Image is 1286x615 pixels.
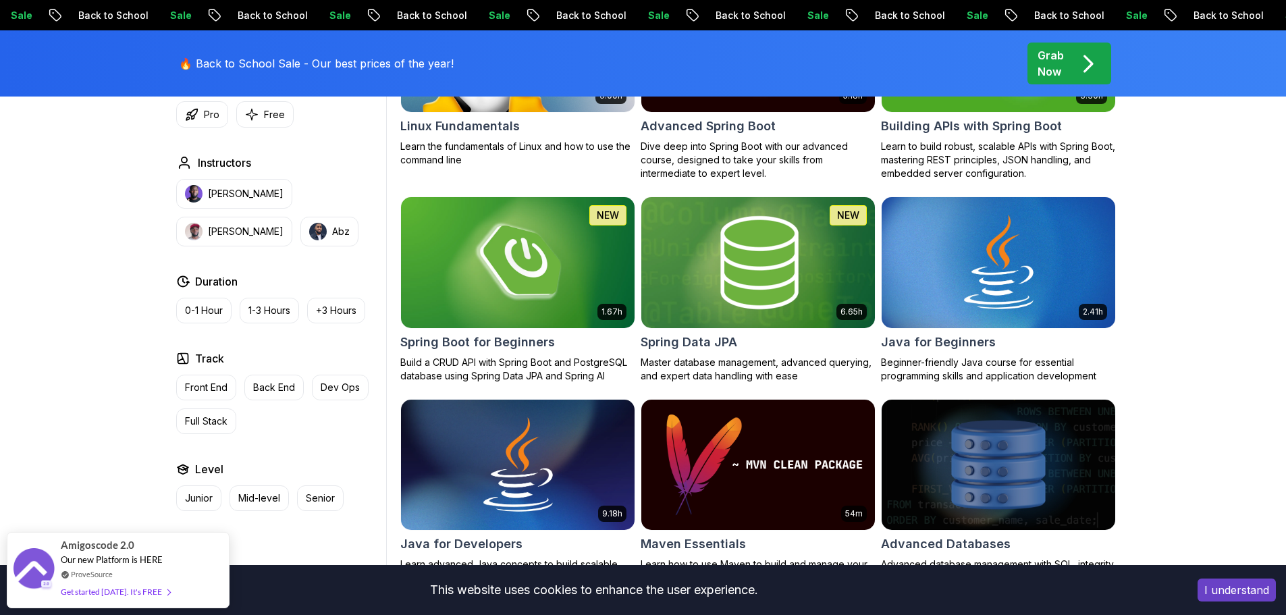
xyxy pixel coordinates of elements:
[400,558,635,585] p: Learn advanced Java concepts to build scalable and maintainable applications.
[1229,9,1272,22] p: Sale
[881,356,1116,383] p: Beginner-friendly Java course for essential programming skills and application development
[176,485,221,511] button: Junior
[176,298,232,323] button: 0-1 Hour
[309,223,327,240] img: instructor img
[238,491,280,505] p: Mid-level
[179,55,454,72] p: 🔥 Back to School Sale - Our best prices of the year!
[400,333,555,352] h2: Spring Boot for Beginners
[185,185,203,203] img: instructor img
[204,108,219,122] p: Pro
[185,223,203,240] img: instructor img
[401,400,635,531] img: Java for Developers card
[591,9,635,22] p: Sale
[910,9,953,22] p: Sale
[601,306,622,317] p: 1.67h
[400,117,520,136] h2: Linux Fundamentals
[845,508,863,519] p: 54m
[659,9,751,22] p: Back to School
[113,9,157,22] p: Sale
[185,304,223,317] p: 0-1 Hour
[312,375,369,400] button: Dev Ops
[185,491,213,505] p: Junior
[400,140,635,167] p: Learn the fundamentals of Linux and how to use the command line
[881,558,1116,585] p: Advanced database management with SQL, integrity, and practical applications
[244,375,304,400] button: Back End
[635,194,880,331] img: Spring Data JPA card
[641,558,876,585] p: Learn how to use Maven to build and manage your Java projects
[881,196,1116,383] a: Java for Beginners card2.41hJava for BeginnersBeginner-friendly Java course for essential program...
[641,333,737,352] h2: Spring Data JPA
[61,584,170,599] div: Get started [DATE]. It's FREE
[61,537,134,553] span: Amigoscode 2.0
[71,568,113,580] a: ProveSource
[230,485,289,511] button: Mid-level
[273,9,316,22] p: Sale
[195,461,223,477] h2: Level
[401,197,635,328] img: Spring Boot for Beginners card
[641,356,876,383] p: Master database management, advanced querying, and expert data handling with ease
[1137,9,1229,22] p: Back to School
[176,101,228,128] button: Pro
[185,381,227,394] p: Front End
[597,209,619,222] p: NEW
[400,196,635,383] a: Spring Boot for Beginners card1.67hNEWSpring Boot for BeginnersBuild a CRUD API with Spring Boot ...
[641,117,776,136] h2: Advanced Spring Boot
[198,155,251,171] h2: Instructors
[641,535,746,554] h2: Maven Essentials
[500,9,591,22] p: Back to School
[208,187,284,200] p: [PERSON_NAME]
[195,350,224,367] h2: Track
[176,375,236,400] button: Front End
[340,9,432,22] p: Back to School
[840,306,863,317] p: 6.65h
[1198,579,1276,601] button: Accept cookies
[10,575,1177,605] div: This website uses cookies to enhance the user experience.
[818,9,910,22] p: Back to School
[881,333,996,352] h2: Java for Beginners
[881,140,1116,180] p: Learn to build robust, scalable APIs with Spring Boot, mastering REST principles, JSON handling, ...
[208,225,284,238] p: [PERSON_NAME]
[837,209,859,222] p: NEW
[306,491,335,505] p: Senior
[253,381,295,394] p: Back End
[264,108,285,122] p: Free
[881,399,1116,585] a: Advanced Databases cardAdvanced DatabasesAdvanced database management with SQL, integrity, and pr...
[751,9,794,22] p: Sale
[1038,47,1064,80] p: Grab Now
[641,140,876,180] p: Dive deep into Spring Boot with our advanced course, designed to take your skills from intermedia...
[240,298,299,323] button: 1-3 Hours
[300,217,358,246] button: instructor imgAbz
[602,508,622,519] p: 9.18h
[881,535,1011,554] h2: Advanced Databases
[400,399,635,585] a: Java for Developers card9.18hJava for DevelopersLearn advanced Java concepts to build scalable an...
[307,298,365,323] button: +3 Hours
[61,554,163,565] span: Our new Platform is HERE
[400,356,635,383] p: Build a CRUD API with Spring Boot and PostgreSQL database using Spring Data JPA and Spring AI
[882,197,1115,328] img: Java for Beginners card
[185,415,227,428] p: Full Stack
[882,400,1115,531] img: Advanced Databases card
[977,9,1069,22] p: Back to School
[14,548,54,592] img: provesource social proof notification image
[641,196,876,383] a: Spring Data JPA card6.65hNEWSpring Data JPAMaster database management, advanced querying, and exp...
[176,217,292,246] button: instructor img[PERSON_NAME]
[321,381,360,394] p: Dev Ops
[316,304,356,317] p: +3 Hours
[181,9,273,22] p: Back to School
[236,101,294,128] button: Free
[248,304,290,317] p: 1-3 Hours
[176,408,236,434] button: Full Stack
[641,399,876,585] a: Maven Essentials card54mMaven EssentialsLearn how to use Maven to build and manage your Java proj...
[1069,9,1113,22] p: Sale
[195,273,238,290] h2: Duration
[881,117,1062,136] h2: Building APIs with Spring Boot
[400,535,523,554] h2: Java for Developers
[22,9,113,22] p: Back to School
[176,179,292,209] button: instructor img[PERSON_NAME]
[332,225,350,238] p: Abz
[297,485,344,511] button: Senior
[1083,306,1103,317] p: 2.41h
[641,400,875,531] img: Maven Essentials card
[432,9,475,22] p: Sale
